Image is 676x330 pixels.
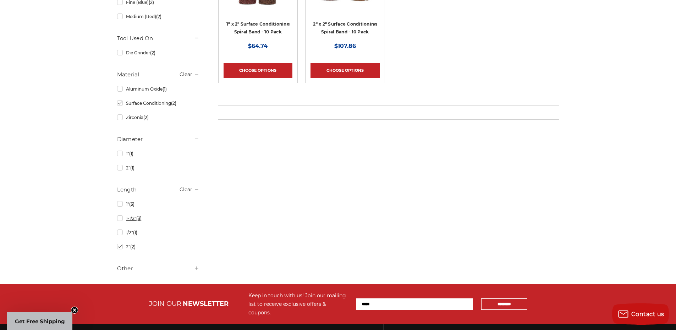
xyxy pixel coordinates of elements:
a: Aluminum Oxide [117,83,199,95]
a: 1" [117,147,199,160]
h5: Length [117,185,199,194]
span: (3) [129,201,134,207]
a: Choose Options [310,63,379,78]
a: 2" [117,162,199,174]
span: NEWSLETTER [183,300,229,308]
span: (2) [143,115,149,120]
a: Clear [180,71,192,77]
h5: Tool Used On [117,34,199,43]
a: 2" [117,240,199,253]
a: Zirconia [117,111,199,124]
a: 2" x 2" Surface Conditioning Spiral Band - 10 Pack [313,21,377,35]
span: (1) [130,165,134,171]
span: (2) [156,14,161,19]
h5: Diameter [117,135,199,144]
span: JOIN OUR [149,300,181,308]
h5: Other [117,264,199,273]
a: 1" x 2" Surface Conditioning Spiral Band - 10 Pack [226,21,290,35]
a: Choose Options [224,63,292,78]
div: Get Free ShippingClose teaser [7,312,72,330]
span: (1) [129,151,133,156]
div: Keep in touch with us! Join our mailing list to receive exclusive offers & coupons. [248,291,349,317]
a: Surface Conditioning [117,97,199,109]
a: Medium (Red) [117,10,199,23]
span: (2) [171,101,176,106]
span: (1) [163,86,167,92]
button: Close teaser [71,307,78,314]
a: Clear [180,186,192,192]
span: (1) [133,230,137,235]
span: (2) [130,244,136,249]
a: 1/2" [117,226,199,239]
span: (3) [136,216,142,221]
button: Contact us [612,303,669,325]
span: $107.86 [334,43,356,49]
h5: Material [117,70,199,79]
a: Die Grinder [117,47,199,59]
a: 1-1/2" [117,212,199,224]
span: (2) [150,50,155,55]
span: Contact us [631,311,664,318]
span: Get Free Shipping [15,318,65,325]
span: $64.74 [248,43,268,49]
a: 1" [117,198,199,210]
